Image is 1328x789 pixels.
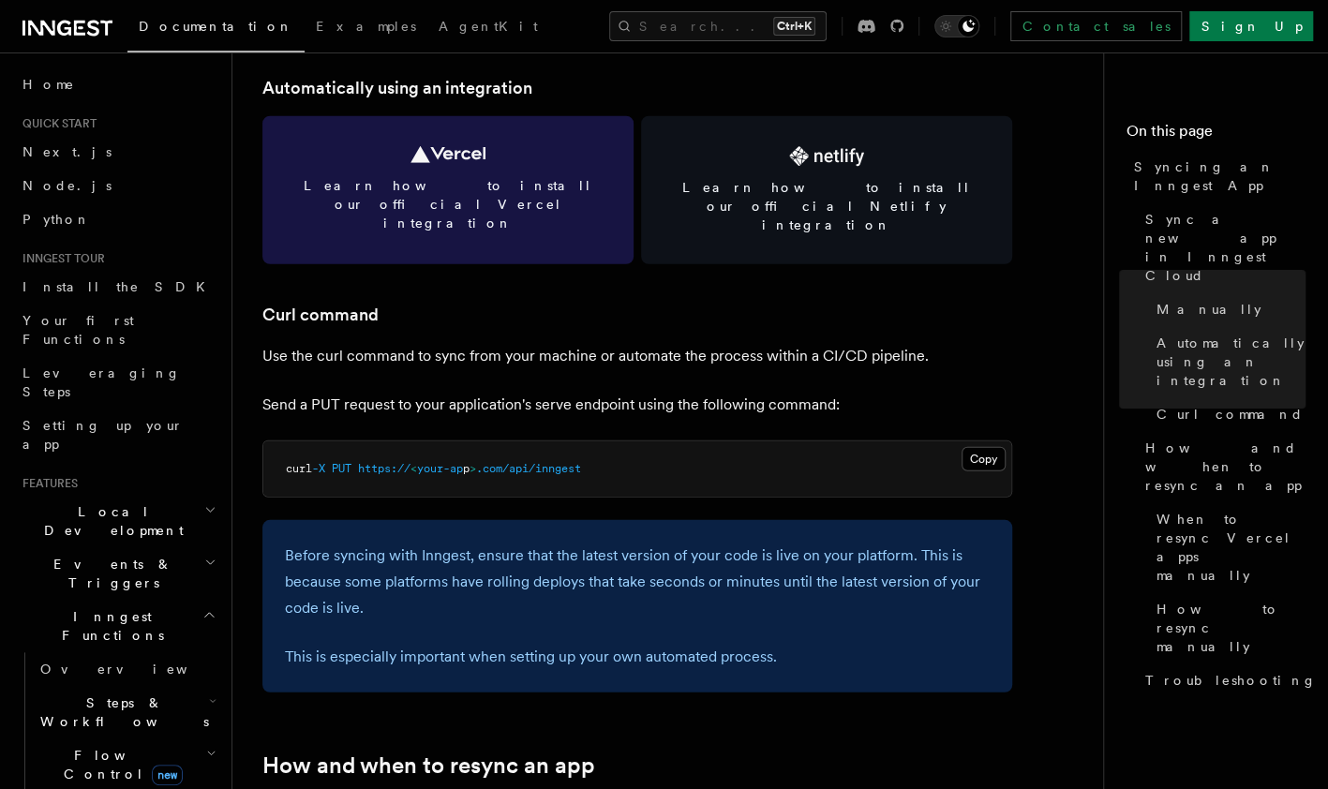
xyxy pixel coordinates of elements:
span: Documentation [139,19,293,34]
button: Inngest Functions [15,600,220,652]
a: Python [15,202,220,236]
span: Sync a new app in Inngest Cloud [1145,210,1306,285]
span: When to resync Vercel apps manually [1156,510,1306,585]
span: < [410,462,417,475]
span: Your first Functions [22,313,134,347]
a: Node.js [15,169,220,202]
button: Copy [962,447,1006,471]
span: Python [22,212,91,227]
a: Syncing an Inngest App [1127,150,1306,202]
a: AgentKit [427,6,549,51]
p: Send a PUT request to your application's serve endpoint using the following command: [262,392,1012,418]
a: Curl command [262,302,379,328]
span: Home [22,75,75,94]
span: Flow Control [33,746,206,783]
a: Setting up your app [15,409,220,461]
span: How to resync manually [1156,600,1306,656]
span: Features [15,476,78,491]
span: Steps & Workflows [33,693,209,731]
span: p [463,462,470,475]
span: Node.js [22,178,112,193]
span: PUT [332,462,351,475]
button: Local Development [15,495,220,547]
a: Next.js [15,135,220,169]
span: Local Development [15,502,204,540]
button: Search...Ctrl+K [609,11,827,41]
a: Contact sales [1010,11,1182,41]
span: Overview [40,662,233,677]
a: Sync a new app in Inngest Cloud [1138,202,1306,292]
span: Quick start [15,116,97,131]
a: How and when to resync an app [262,752,595,779]
a: Sign Up [1189,11,1313,41]
a: Automatically using an integration [1149,326,1306,397]
span: Next.js [22,144,112,159]
a: How and when to resync an app [1138,431,1306,502]
h4: On this page [1127,120,1306,150]
a: Manually [1149,292,1306,326]
span: Syncing an Inngest App [1134,157,1306,195]
span: your-ap [417,462,463,475]
a: Learn how to install our official Netlify integration [641,116,1012,264]
span: Manually [1156,300,1261,319]
span: Events & Triggers [15,555,204,592]
span: AgentKit [439,19,538,34]
span: new [152,765,183,785]
button: Toggle dark mode [934,15,979,37]
span: curl [286,462,312,475]
a: Home [15,67,220,101]
span: Troubleshooting [1145,671,1317,690]
a: Troubleshooting [1138,663,1306,697]
span: Setting up your app [22,418,184,452]
a: Leveraging Steps [15,356,220,409]
span: Install the SDK [22,279,216,294]
a: Documentation [127,6,305,52]
span: > [470,462,476,475]
a: Examples [305,6,427,51]
a: Curl command [1149,397,1306,431]
span: Inngest tour [15,251,105,266]
span: Learn how to install our official Vercel integration [285,176,611,232]
button: Steps & Workflows [33,686,220,738]
a: When to resync Vercel apps manually [1149,502,1306,592]
a: Learn how to install our official Vercel integration [262,116,634,264]
span: Curl command [1156,405,1304,424]
button: Events & Triggers [15,547,220,600]
a: Your first Functions [15,304,220,356]
kbd: Ctrl+K [773,17,815,36]
a: Install the SDK [15,270,220,304]
a: Overview [33,652,220,686]
span: Learn how to install our official Netlify integration [664,178,990,234]
p: Use the curl command to sync from your machine or automate the process within a CI/CD pipeline. [262,343,1012,369]
span: Inngest Functions [15,607,202,645]
a: Automatically using an integration [262,75,532,101]
span: How and when to resync an app [1145,439,1306,495]
span: https:// [358,462,410,475]
span: Automatically using an integration [1156,334,1306,390]
span: Leveraging Steps [22,365,181,399]
span: .com/api/inngest [476,462,581,475]
p: This is especially important when setting up your own automated process. [285,644,990,670]
span: Examples [316,19,416,34]
a: How to resync manually [1149,592,1306,663]
span: -X [312,462,325,475]
p: Before syncing with Inngest, ensure that the latest version of your code is live on your platform... [285,543,990,621]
